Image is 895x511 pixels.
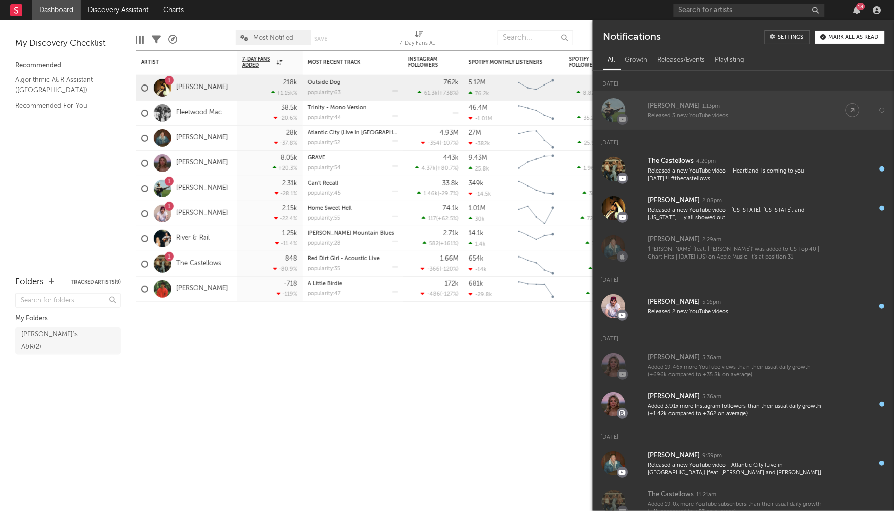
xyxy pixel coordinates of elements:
[697,158,716,165] div: 4:20pm
[514,226,559,251] svg: Chart title
[176,285,228,293] a: [PERSON_NAME]
[648,100,700,112] div: [PERSON_NAME]
[176,209,228,218] a: [PERSON_NAME]
[593,346,895,385] a: [PERSON_NAME]5:36amAdded 19.46x more YouTube views than their usual daily growth (+696k compared ...
[593,130,895,149] div: [DATE]
[469,180,484,187] div: 349k
[427,267,440,272] span: -366
[445,281,459,287] div: 172k
[422,215,459,222] div: ( )
[421,266,459,272] div: ( )
[593,287,895,326] a: [PERSON_NAME]5:16pmReleased 2 new YouTube videos.
[283,79,297,86] div: 218k
[136,25,144,54] div: Edit Columns
[587,216,597,222] span: 726
[176,109,222,117] a: Fleetwood Mac
[168,25,177,54] div: A&R Pipeline
[443,205,459,212] div: 74.1k
[469,191,491,197] div: -14.5k
[15,38,121,50] div: My Discovery Checklist
[469,281,483,287] div: 681k
[648,450,700,462] div: [PERSON_NAME]
[308,281,398,287] div: A Little Birdie
[703,103,720,110] div: 1:13pm
[308,59,383,65] div: Most Recent Track
[275,190,297,197] div: -28.1 %
[469,115,492,122] div: -1.01M
[254,35,294,41] span: Most Notified
[308,206,352,211] a: Home Sweet Hell
[653,52,710,69] div: Releases/Events
[444,79,459,86] div: 762k
[603,30,661,44] div: Notifications
[141,59,217,65] div: Artist
[15,74,111,95] a: Algorithmic A&R Assistant ([GEOGRAPHIC_DATA])
[275,240,297,247] div: -11.4 %
[176,234,210,243] a: River & Rail
[710,52,750,69] div: Playlisting
[286,130,297,136] div: 28k
[703,393,722,401] div: 5:36am
[581,215,620,222] div: ( )
[469,266,487,273] div: -14k
[593,267,895,287] div: [DATE]
[15,293,121,308] input: Search for folders...
[152,25,161,54] div: Filters
[441,267,457,272] span: -120 %
[308,115,341,121] div: popularity: 44
[498,30,573,45] input: Search...
[620,52,653,69] div: Growth
[176,184,228,193] a: [PERSON_NAME]
[593,71,895,91] div: [DATE]
[648,391,700,403] div: [PERSON_NAME]
[281,155,297,161] div: 8.05k
[418,90,459,96] div: ( )
[584,116,598,121] span: 35.2k
[282,180,297,187] div: 2.31k
[308,130,398,136] div: Atlantic City (Live in Jersey) [feat. Bruce Springsteen and Kings of Leon]
[399,38,439,50] div: 7-Day Fans Added (7-Day Fans Added)
[284,281,297,287] div: -718
[577,165,620,172] div: ( )
[648,462,826,477] div: Released a new YouTube video - Atlantic City (Live in [GEOGRAPHIC_DATA]) [feat. [PERSON_NAME] and...
[514,251,559,277] svg: Chart title
[176,134,228,142] a: [PERSON_NAME]
[469,255,484,262] div: 654k
[586,291,620,297] div: ( )
[469,291,492,298] div: -29.8k
[648,234,700,246] div: [PERSON_NAME]
[308,231,394,236] a: [PERSON_NAME] Mountain Blues
[308,155,398,161] div: GRAVE
[765,30,810,44] a: Settings
[440,241,457,247] span: +161 %
[408,56,443,68] div: Instagram Followers
[593,189,895,228] a: [PERSON_NAME]2:08pmReleased a new YouTube video - [US_STATE], [US_STATE], and [US_STATE]…. y’all ...
[308,90,341,96] div: popularity: 63
[422,166,436,172] span: 4.37k
[703,197,722,205] div: 2:08pm
[308,256,380,262] a: Red Dirt Girl - Acoustic Live
[308,140,340,146] div: popularity: 52
[514,277,559,302] svg: Chart title
[589,191,600,197] span: 384
[648,352,700,364] div: [PERSON_NAME]
[648,296,700,308] div: [PERSON_NAME]
[569,56,605,68] div: Spotify Followers
[703,299,721,306] div: 5:16pm
[271,90,297,96] div: +1.15k %
[438,216,457,222] span: +62.5 %
[308,80,341,86] a: Outside Dog
[648,207,826,222] div: Released a new YouTube video - [US_STATE], [US_STATE], and [US_STATE]…. y’all showed out..
[829,35,879,40] div: Mark all as read
[428,141,440,146] span: -354
[176,159,228,167] a: [PERSON_NAME]
[308,256,398,262] div: Red Dirt Girl - Acoustic Live
[593,326,895,346] div: [DATE]
[443,155,459,161] div: 443k
[417,190,459,197] div: ( )
[578,140,620,146] div: ( )
[308,80,398,86] div: Outside Dog
[428,216,436,222] span: 117
[15,100,111,111] a: Recommended For You
[274,115,297,121] div: -20.6 %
